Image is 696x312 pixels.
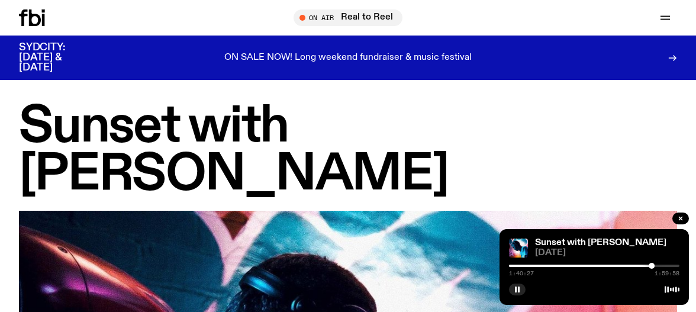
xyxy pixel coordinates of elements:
[224,53,472,63] p: ON SALE NOW! Long weekend fundraiser & music festival
[19,103,677,199] h1: Sunset with [PERSON_NAME]
[509,271,534,276] span: 1:40:27
[535,249,679,258] span: [DATE]
[294,9,402,26] button: On AirReal to Reel
[535,238,666,247] a: Sunset with [PERSON_NAME]
[19,43,95,73] h3: SYDCITY: [DATE] & [DATE]
[655,271,679,276] span: 1:59:58
[509,239,528,258] img: Simon Caldwell stands side on, looking downwards. He has headphones on. Behind him is a brightly ...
